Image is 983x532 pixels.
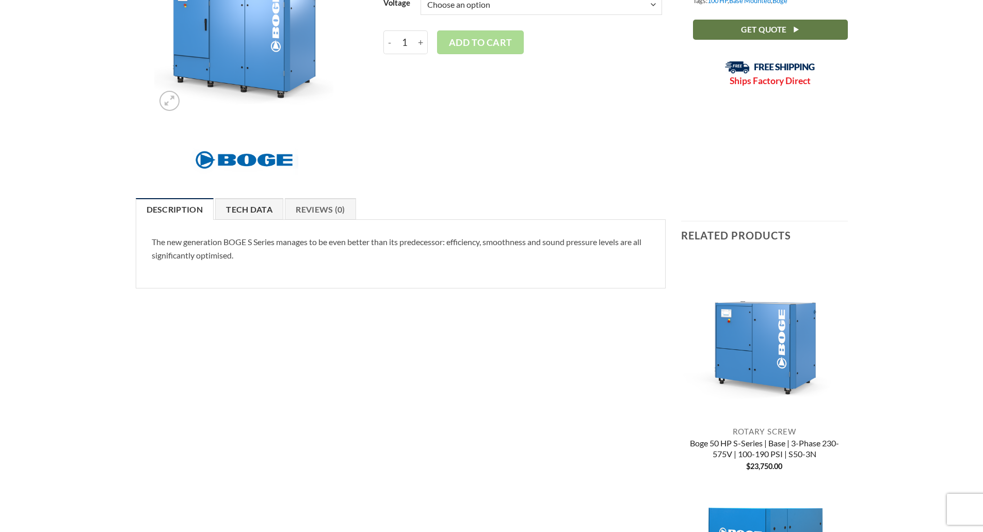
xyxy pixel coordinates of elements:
span: Get Quote [741,23,786,36]
button: Add to cart [437,30,524,54]
input: Reduce quantity of Boge 100 HP S-Series | Base | 3-Phase 460-575V | 100-190 PSI | S101-3N [383,30,396,54]
bdi: 23,750.00 [746,462,782,471]
a: Zoom [159,91,180,111]
img: Boge [190,145,298,175]
strong: Ships Factory Direct [730,75,811,86]
input: Product quantity [396,30,415,54]
a: Description [136,198,214,220]
a: Reviews (0) [285,198,356,220]
input: Increase quantity of Boge 100 HP S-Series | Base | 3-Phase 460-575V | 100-190 PSI | S101-3N [414,30,428,54]
h3: Related products [681,221,848,249]
a: Get Quote [693,20,848,40]
img: Boge 50 HP S-Series | Base | 3-Phase 230-575V | 100-190 PSI | S50-3N [681,254,848,421]
p: Rotary Screw [681,427,848,436]
img: Free Shipping [725,61,815,74]
span: $ [746,462,750,471]
p: The new generation BOGE S Series manages to be even better than its predecessor: efficiency, smoo... [152,235,650,262]
a: Boge 50 HP S-Series | Base | 3-Phase 230-575V | 100-190 PSI | S50-3N [681,438,848,461]
a: Tech Data [215,198,283,220]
